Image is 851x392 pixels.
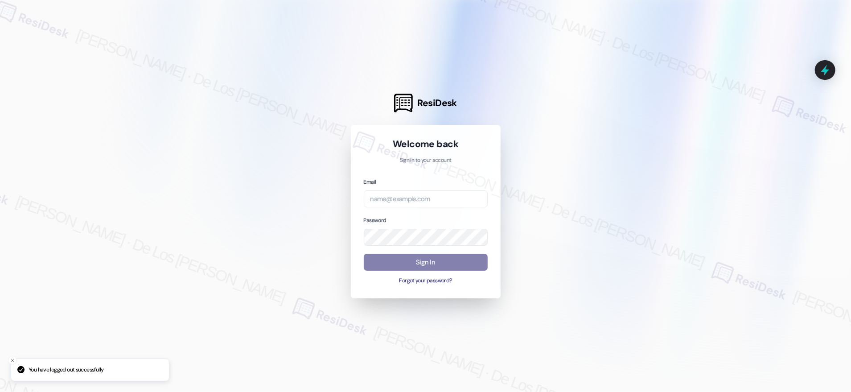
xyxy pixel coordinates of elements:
[364,277,488,285] button: Forgot your password?
[364,178,376,186] label: Email
[417,97,457,109] span: ResiDesk
[364,190,488,208] input: name@example.com
[8,356,17,365] button: Close toast
[364,254,488,271] button: Sign In
[29,366,103,374] p: You have logged out successfully
[364,217,386,224] label: Password
[394,94,413,112] img: ResiDesk Logo
[364,157,488,165] p: Sign in to your account
[364,138,488,150] h1: Welcome back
